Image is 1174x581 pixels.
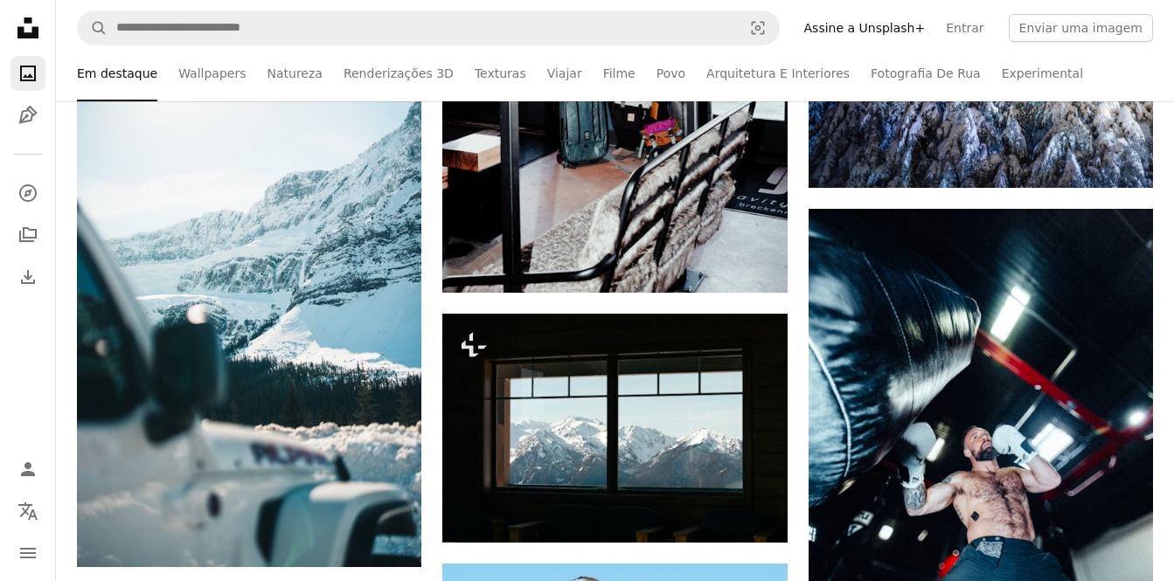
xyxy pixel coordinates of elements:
[77,10,780,45] form: Pesquise conteúdo visual em todo o site
[1002,45,1083,101] a: Experimental
[10,10,45,49] a: Início — Unsplash
[1009,14,1153,42] button: Enviar uma imagem
[871,45,981,101] a: Fotografia De Rua
[267,45,323,101] a: Natureza
[603,45,636,101] a: Filme
[547,45,582,101] a: Viajar
[10,56,45,91] a: Fotos
[77,50,421,566] img: Jipe com um pano de fundo nevado da montanha.
[809,460,1153,475] a: Boxer pratica batendo no saco pesado.
[10,259,45,294] a: Histórico de downloads
[737,11,779,45] button: Pesquisa visual
[442,314,787,543] img: uma janela com vista para uma cordilheira nevada
[77,300,421,315] a: Jipe com um pano de fundo nevado da montanha.
[10,98,45,133] a: Ilustrações
[10,494,45,529] button: Idioma
[706,45,850,101] a: Arquitetura E Interiores
[935,14,994,42] a: Entrar
[442,419,787,435] a: uma janela com vista para uma cordilheira nevada
[10,218,45,252] a: Coleções
[78,11,108,45] button: Pesquise na Unsplash
[178,45,246,101] a: Wallpapers
[475,45,526,101] a: Texturas
[344,45,454,101] a: Renderizações 3D
[656,45,685,101] a: Povo
[10,176,45,211] a: Explorar
[10,452,45,487] a: Entrar / Cadastrar-se
[10,536,45,571] button: Menu
[794,14,936,42] a: Assine a Unsplash+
